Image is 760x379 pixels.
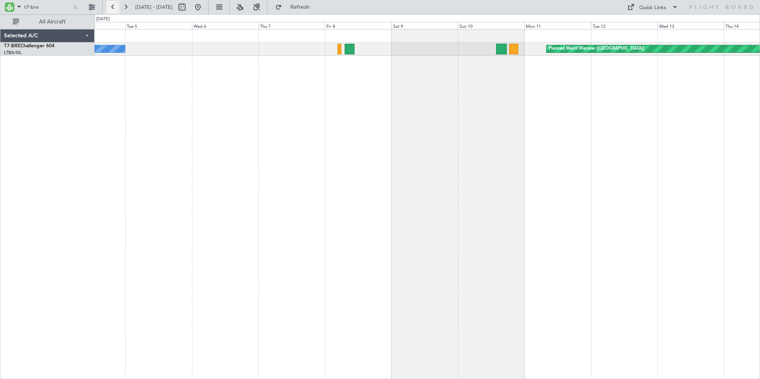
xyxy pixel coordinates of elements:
[639,4,666,12] div: Quick Links
[125,22,192,29] div: Tue 5
[9,15,86,28] button: All Aircraft
[4,50,22,56] a: LTBA/ISL
[549,43,644,55] div: Planned Maint Warsaw ([GEOGRAPHIC_DATA])
[4,44,20,48] span: T7-BRE
[21,19,84,25] span: All Aircraft
[135,4,173,11] span: [DATE] - [DATE]
[458,22,524,29] div: Sun 10
[591,22,657,29] div: Tue 12
[24,1,70,13] input: A/C (Reg. or Type)
[392,22,458,29] div: Sat 9
[283,4,317,10] span: Refresh
[657,22,724,29] div: Wed 13
[4,44,54,48] a: T7-BREChallenger 604
[623,1,682,14] button: Quick Links
[325,22,391,29] div: Fri 8
[192,22,258,29] div: Wed 6
[524,22,591,29] div: Mon 11
[258,22,325,29] div: Thu 7
[271,1,319,14] button: Refresh
[96,16,110,23] div: [DATE]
